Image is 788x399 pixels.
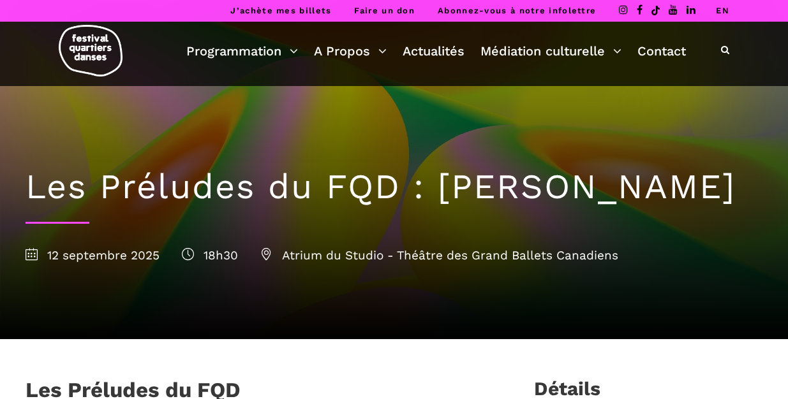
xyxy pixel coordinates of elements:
[230,6,331,15] a: J’achète mes billets
[637,40,686,62] a: Contact
[354,6,415,15] a: Faire un don
[480,40,621,62] a: Médiation culturelle
[314,40,387,62] a: A Propos
[438,6,596,15] a: Abonnez-vous à notre infolettre
[26,248,160,263] span: 12 septembre 2025
[26,166,762,208] h1: Les Préludes du FQD : [PERSON_NAME]
[716,6,729,15] a: EN
[260,248,618,263] span: Atrium du Studio - Théâtre des Grand Ballets Canadiens
[182,248,238,263] span: 18h30
[186,40,298,62] a: Programmation
[403,40,465,62] a: Actualités
[59,25,123,76] img: logo-fqd-med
